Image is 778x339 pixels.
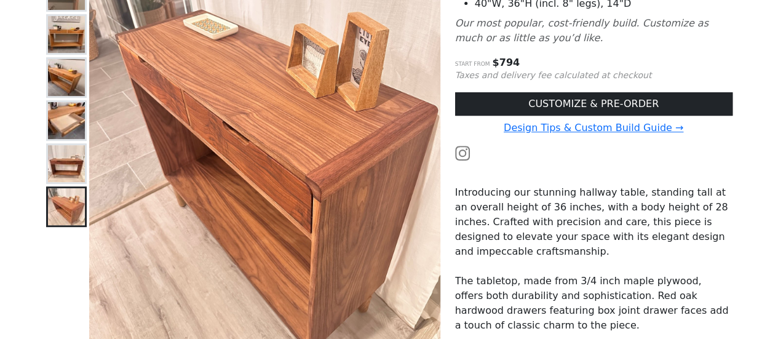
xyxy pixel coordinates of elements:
[48,16,85,53] img: Japanese Style Cherry Hallway Table
[492,57,520,68] span: $ 794
[455,61,490,67] small: Start from
[455,70,652,80] small: Taxes and delivery fee calculated at checkout
[455,274,732,333] p: The tabletop, made from 3/4 inch maple plywood, offers both durability and sophistication. Red oa...
[455,92,732,116] a: CUSTOMIZE & PRE-ORDER
[48,188,85,225] img: Japanese Style Walnut Hallway Table - Stunning Patterns
[455,185,732,259] p: Introducing our stunning hallway table, standing tall at an overall height of 36 inches, with a b...
[48,102,85,139] img: Japanese Style Cherry Hallway Table Soft Close Undermount Slides
[455,146,470,158] a: Watch the build video or pictures on Instagram
[455,17,709,44] i: Our most popular, cost-friendly build. Customize as much or as little as you’d like.
[504,122,683,134] a: Design Tips & Custom Build Guide →
[48,59,85,96] img: Japanese Style Cherry Hallway Table w/ Slat Bottom
[48,145,85,182] img: Japanese Style Walnut Hallway Table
